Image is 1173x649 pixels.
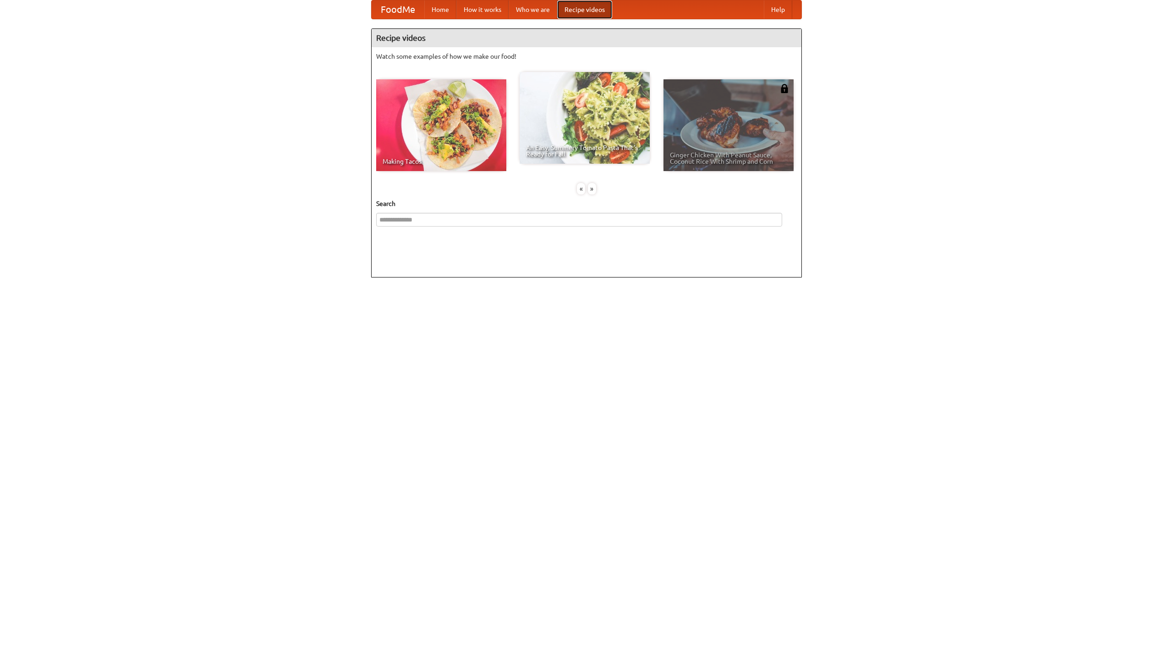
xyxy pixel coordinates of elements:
a: An Easy, Summery Tomato Pasta That's Ready for Fall [520,72,650,164]
a: Who we are [509,0,557,19]
div: » [588,183,596,194]
h4: Recipe videos [372,29,801,47]
a: Home [424,0,456,19]
a: How it works [456,0,509,19]
h5: Search [376,199,797,208]
span: An Easy, Summery Tomato Pasta That's Ready for Fall [526,144,643,157]
a: Help [764,0,792,19]
div: « [577,183,585,194]
a: Making Tacos [376,79,506,171]
img: 483408.png [780,84,789,93]
span: Making Tacos [383,158,500,165]
a: Recipe videos [557,0,612,19]
p: Watch some examples of how we make our food! [376,52,797,61]
a: FoodMe [372,0,424,19]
